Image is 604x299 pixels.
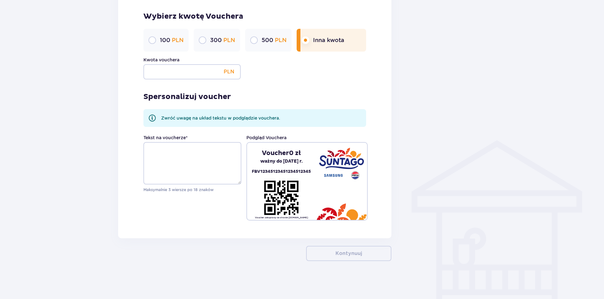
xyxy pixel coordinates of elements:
p: Kontynuuj [335,250,362,257]
p: 300 [210,36,235,44]
img: Suntago - Samsung - Pepsi [319,148,364,179]
p: Inna kwota [313,36,344,44]
p: FBV12345123451234512345 [252,168,311,175]
span: PLN [223,37,235,43]
p: Wybierz kwotę Vouchera [143,12,366,21]
label: Tekst na voucherze * [143,134,188,141]
p: Maksymalnie 3 wiersze po 18 znaków [143,187,241,193]
p: Voucher 0 zł [262,149,301,157]
p: 100 [160,36,184,44]
p: ważny do [DATE] r. [260,157,303,165]
label: Kwota vouchera [143,57,179,63]
p: Zwróć uwagę na układ tekstu w podglądzie vouchera. [161,115,280,121]
p: PLN [224,64,234,79]
p: Voucher zakupiony na stronie [DOMAIN_NAME] [255,216,308,219]
p: Spersonalizuj voucher [143,92,231,102]
span: PLN [275,37,287,43]
span: PLN [172,37,184,43]
button: Kontynuuj [306,246,391,261]
p: Podgląd Vouchera [246,134,287,141]
p: 500 [262,36,287,44]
